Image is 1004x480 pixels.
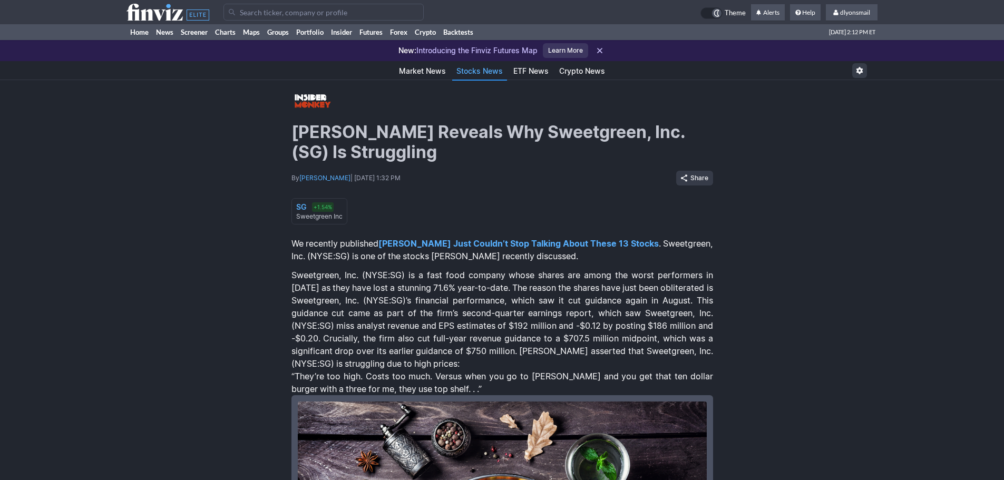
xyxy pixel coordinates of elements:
[398,45,538,56] p: Introducing the Finviz Futures Map
[327,24,356,40] a: Insider
[291,370,713,395] p: “They’re too high. Costs too much. Versus when you go to [PERSON_NAME] and you get that ten dolla...
[291,174,676,182] div: By | [DATE] 1:32 PM
[395,62,450,81] a: Market News
[676,171,713,185] button: Share
[700,7,746,19] a: Theme
[411,24,440,40] a: Crypto
[690,173,708,183] span: Share
[378,238,659,249] a: [PERSON_NAME] Just Couldn’t Stop Talking About These 13 Stocks
[299,174,350,182] a: [PERSON_NAME]
[725,7,746,19] span: Theme
[152,24,177,40] a: News
[440,24,477,40] a: Backtests
[386,24,411,40] a: Forex
[264,24,293,40] a: Groups
[790,4,821,21] a: Help
[543,43,588,58] a: Learn More
[826,4,878,21] a: dlyonsmail
[293,24,327,40] a: Portfolio
[296,202,307,212] div: SG
[177,24,211,40] a: Screener
[751,4,785,21] a: Alerts
[398,46,416,55] span: New:
[555,62,609,81] a: Crypto News
[239,24,264,40] a: Maps
[211,24,239,40] a: Charts
[829,24,875,40] span: [DATE] 2:12 PM ET
[509,62,553,81] a: ETF News
[291,122,713,162] h1: [PERSON_NAME] Reveals Why Sweetgreen, Inc. (SG) Is Struggling
[223,4,424,21] input: Search
[840,8,870,16] span: dlyonsmail
[291,269,713,370] p: Sweetgreen, Inc. (NYSE:SG) is a fast food company whose shares are among the worst performers in ...
[452,62,507,81] a: Stocks News
[356,24,386,40] a: Futures
[126,24,152,40] a: Home
[291,237,713,262] p: We recently published . Sweetgreen, Inc. (NYSE:SG) is one of the stocks [PERSON_NAME] recently di...
[296,212,343,221] div: Sweetgreen Inc
[291,198,347,224] a: SG +1.54% Sweetgreen Inc
[312,202,334,212] div: +1.54%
